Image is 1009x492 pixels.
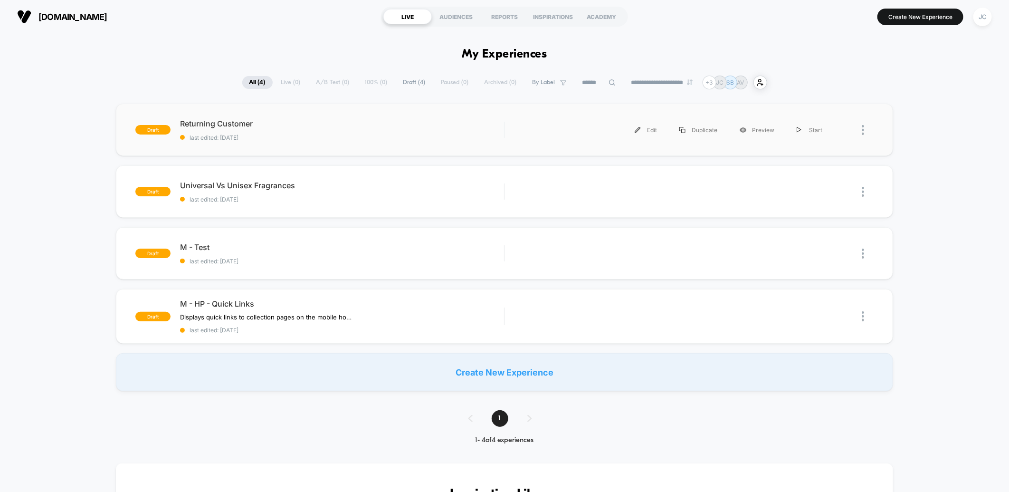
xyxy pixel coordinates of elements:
div: 1 - 4 of 4 experiences [459,436,551,444]
span: Returning Customer [180,119,504,128]
img: close [862,311,864,321]
img: close [862,249,864,259]
img: menu [679,127,685,133]
span: [DOMAIN_NAME] [38,12,107,22]
div: LIVE [383,9,432,24]
p: SB [726,79,734,86]
img: Visually logo [17,10,31,24]
span: draft [135,187,171,196]
span: Draft ( 4 ) [396,76,433,89]
p: AV [737,79,744,86]
span: 1 [492,410,508,427]
span: last edited: [DATE] [180,134,504,141]
button: Create New Experience [877,9,963,25]
img: menu [635,127,641,133]
span: draft [135,249,171,258]
div: Edit [624,119,668,141]
span: draft [135,312,171,321]
img: menu [797,127,801,133]
span: draft [135,125,171,135]
div: + 3 [703,76,716,89]
div: ACADEMY [577,9,626,24]
img: close [862,125,864,135]
div: AUDIENCES [432,9,480,24]
img: close [862,187,864,197]
span: last edited: [DATE] [180,258,504,265]
span: Universal Vs Unisex Fragrances [180,181,504,190]
img: end [687,79,693,85]
button: JC [971,7,995,27]
div: REPORTS [480,9,529,24]
span: M - HP - Quick Links [180,299,504,309]
div: Start [786,119,834,141]
span: By Label [533,79,555,86]
div: Preview [729,119,786,141]
span: Displays quick links to collection pages on the mobile homepage. [180,313,356,321]
span: last edited: [DATE] [180,327,504,334]
button: [DOMAIN_NAME] [14,9,110,24]
div: Duplicate [668,119,729,141]
div: INSPIRATIONS [529,9,577,24]
h1: My Experiences [462,48,547,61]
span: All ( 4 ) [242,76,273,89]
span: last edited: [DATE] [180,196,504,203]
span: M - Test [180,242,504,252]
p: JC [716,79,723,86]
div: Create New Experience [116,353,893,391]
div: JC [973,8,992,26]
